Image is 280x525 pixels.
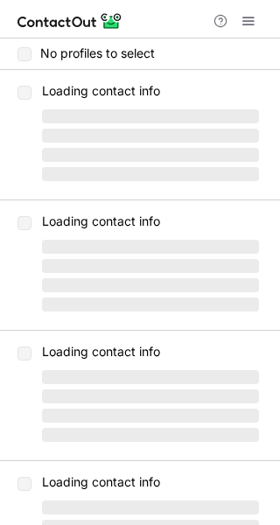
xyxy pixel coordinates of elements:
[42,214,259,228] p: Loading contact info
[42,167,259,181] span: ‌
[42,389,259,403] span: ‌
[42,84,259,98] p: Loading contact info
[17,10,122,31] img: ContactOut v5.3.10
[42,148,259,162] span: ‌
[42,129,259,143] span: ‌
[42,428,259,442] span: ‌
[42,370,259,384] span: ‌
[42,109,259,123] span: ‌
[42,278,259,292] span: ‌
[42,409,259,423] span: ‌
[42,297,259,311] span: ‌
[42,240,259,254] span: ‌
[42,259,259,273] span: ‌
[42,475,259,489] p: Loading contact info
[42,345,259,359] p: Loading contact info
[42,500,259,514] span: ‌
